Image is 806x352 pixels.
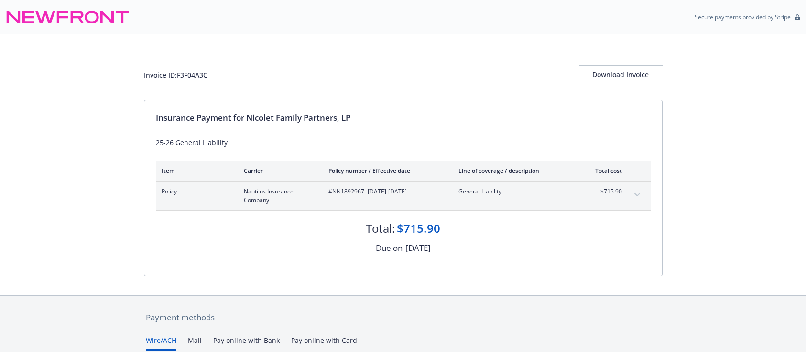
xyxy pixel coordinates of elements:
[405,242,431,254] div: [DATE]
[586,167,622,175] div: Total cost
[630,187,645,203] button: expand content
[162,167,229,175] div: Item
[376,242,403,254] div: Due on
[188,335,202,351] button: Mail
[146,311,661,324] div: Payment methods
[458,167,571,175] div: Line of coverage / description
[156,182,651,210] div: PolicyNautilus Insurance Company#NN1892967- [DATE]-[DATE]General Liability$715.90expand content
[156,112,651,124] div: Insurance Payment for Nicolet Family Partners, LP
[397,220,440,237] div: $715.90
[586,187,622,196] span: $715.90
[458,187,571,196] span: General Liability
[162,187,229,196] span: Policy
[328,167,443,175] div: Policy number / Effective date
[146,335,176,351] button: Wire/ACH
[144,70,207,80] div: Invoice ID: F3F04A3C
[291,335,357,351] button: Pay online with Card
[213,335,280,351] button: Pay online with Bank
[244,187,313,204] span: Nautilus Insurance Company
[695,13,791,21] p: Secure payments provided by Stripe
[579,65,663,84] button: Download Invoice
[156,137,651,148] div: 25-26 General Liability
[579,66,663,84] div: Download Invoice
[366,220,395,237] div: Total:
[328,187,443,196] span: #NN1892967 - [DATE]-[DATE]
[244,167,313,175] div: Carrier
